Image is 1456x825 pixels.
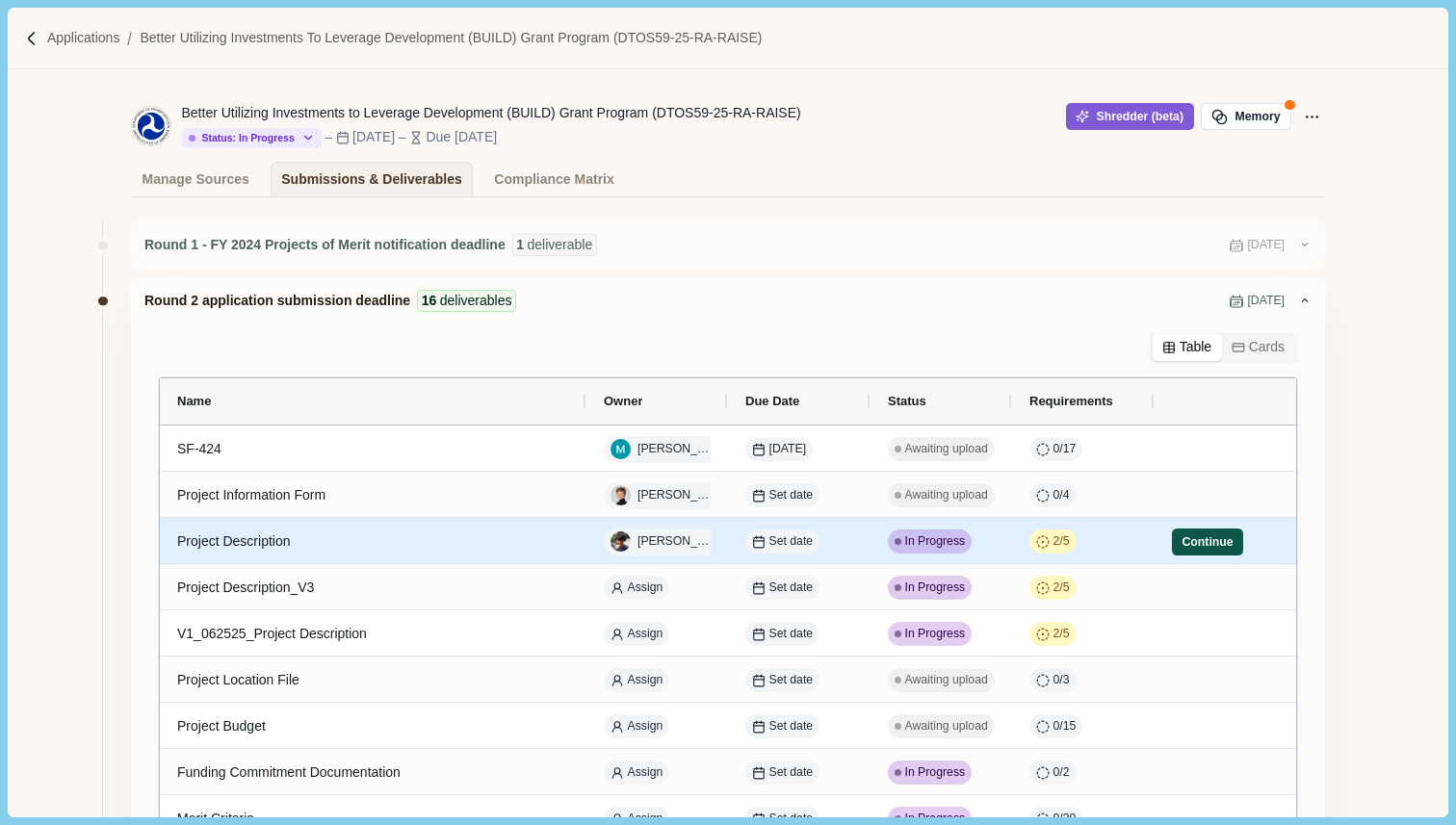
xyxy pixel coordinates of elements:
button: Shredder (beta) [1066,103,1194,130]
div: – [399,127,406,147]
span: Awaiting upload [905,672,988,689]
span: Set date [769,672,814,689]
span: 2 / 5 [1053,626,1070,643]
span: [PERSON_NAME] [637,487,715,504]
button: Helena Merk[PERSON_NAME] [604,482,721,509]
span: [PERSON_NAME] [637,533,715,551]
div: Submissions & Deliverables [281,163,462,196]
button: Table [1153,334,1222,361]
button: Continue [1172,529,1243,555]
span: Requirements [1029,394,1113,408]
button: Assign [604,576,669,600]
span: Awaiting upload [905,441,988,458]
span: Set date [769,487,814,504]
button: Assign [604,622,669,646]
span: 16 [422,291,437,311]
span: Owner [604,394,642,408]
div: V1_062525_Project Description [177,615,569,653]
button: Assign [604,668,669,692]
div: – [325,127,332,147]
span: Set date [769,533,814,551]
img: Megan R [611,439,631,459]
span: Assign [628,764,663,782]
div: Funding Commitment Documentation [177,754,569,791]
button: [DATE] [745,437,813,461]
span: Round 1 - FY 2024 Projects of Merit notification deadline [144,235,506,255]
span: 0 / 4 [1053,487,1070,504]
span: Awaiting upload [905,718,988,735]
span: 0 / 15 [1053,718,1077,735]
span: In Progress [905,533,966,551]
span: Round 2 application submission deadline [144,291,410,311]
div: SF-424 [177,430,569,468]
span: 2 / 5 [1053,533,1070,551]
a: Submissions & Deliverables [271,162,474,196]
button: Set date [745,714,819,738]
span: Set date [769,764,814,782]
span: Name [177,394,211,408]
button: Memory [1201,103,1291,130]
span: Set date [769,580,814,597]
span: deliverable [528,235,593,255]
span: In Progress [905,580,966,597]
a: Compliance Matrix [483,162,625,196]
div: Project Information Form [177,477,569,514]
span: In Progress [905,626,966,643]
a: Manage Sources [131,162,260,196]
span: 0 / 2 [1053,764,1070,782]
span: deliverables [440,291,512,311]
button: Assign [604,761,669,785]
div: Project Description [177,523,569,560]
button: Megan R[PERSON_NAME] [604,436,721,463]
img: 1654794644197-seal_us_dot_8.png [132,107,170,145]
button: Set date [745,668,819,692]
div: Project Description_V3 [177,569,569,606]
a: Applications [47,28,120,48]
span: Assign [628,626,663,643]
img: Forward slash icon [119,30,140,47]
span: Assign [628,672,663,689]
img: Forward slash icon [23,30,40,47]
button: Application Actions [1298,103,1325,130]
img: Helena Merk [611,485,631,505]
img: Charlie Luo [611,531,631,552]
span: Assign [628,718,663,735]
span: In Progress [905,764,966,782]
div: Compliance Matrix [494,163,613,196]
span: Due Date [745,394,799,408]
button: Set date [745,576,819,600]
button: Set date [745,529,819,554]
span: 2 / 5 [1053,580,1070,597]
div: Project Location File [177,661,569,699]
span: Status [888,394,926,408]
span: 0 / 3 [1053,672,1070,689]
button: Set date [745,761,819,785]
span: 1 [516,235,524,255]
button: Cards [1222,334,1295,361]
div: Better Utilizing Investments to Leverage Development (BUILD) Grant Program (DTOS59-25-RA-RAISE) [182,103,801,123]
div: Project Budget [177,708,569,745]
span: [PERSON_NAME] [637,441,715,458]
div: Status: In Progress [189,132,295,144]
div: Manage Sources [143,163,249,196]
button: Status: In Progress [182,128,322,148]
span: [DATE] [1247,237,1285,254]
button: Set date [745,483,819,507]
span: Awaiting upload [905,487,988,504]
button: Charlie Luo[PERSON_NAME] [604,529,721,555]
span: [DATE] [752,441,806,458]
div: Due [DATE] [426,127,497,147]
span: Set date [769,626,814,643]
button: Assign [604,714,669,738]
a: Better Utilizing Investments to Leverage Development (BUILD) Grant Program (DTOS59-25-RA-RAISE) [140,28,762,48]
span: 0 / 17 [1053,441,1077,458]
div: [DATE] [352,127,395,147]
button: Set date [745,622,819,646]
span: Assign [628,580,663,597]
span: [DATE] [1247,293,1285,310]
span: Set date [769,718,814,735]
